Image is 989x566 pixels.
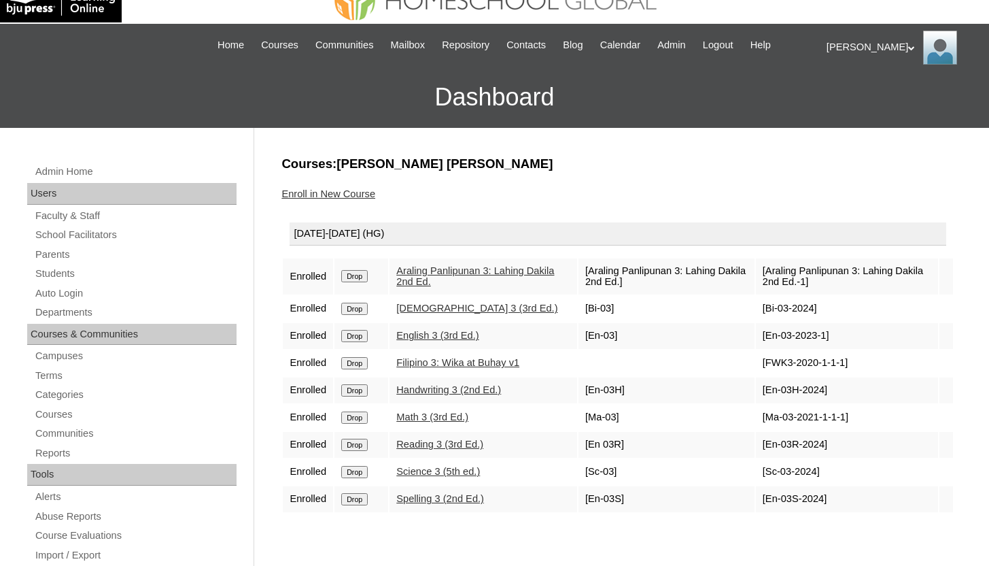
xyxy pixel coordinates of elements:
h3: Courses:[PERSON_NAME] [PERSON_NAME] [281,155,954,173]
td: [Araling Panlipunan 3: Lahing Dakila 2nd Ed.-1] [756,259,939,295]
a: Araling Panlipunan 3: Lahing Dakila 2nd Ed. [396,265,554,288]
a: Enroll in New Course [281,188,375,199]
a: Calendar [593,37,647,53]
td: [En 03R] [578,432,754,458]
a: Courses [254,37,305,53]
td: [Sc-03] [578,459,754,485]
span: Home [218,37,244,53]
a: Students [34,265,237,282]
td: Enrolled [283,296,333,322]
td: [En-03S-2024] [756,486,939,512]
a: Auto Login [34,285,237,302]
a: Math 3 (3rd Ed.) [396,412,468,422]
a: Reading 3 (3rd Ed.) [396,439,483,450]
td: [En-03] [578,323,754,349]
input: Drop [341,357,368,369]
a: Categories [34,386,237,403]
input: Drop [341,493,368,505]
div: Tools [27,464,237,486]
span: Help [750,37,771,53]
td: [Bi-03] [578,296,754,322]
input: Drop [341,303,368,315]
a: Parents [34,246,237,263]
td: [En-03H-2024] [756,378,939,403]
a: Help [744,37,778,53]
a: Science 3 (5th ed.) [396,466,480,477]
a: Spelling 3 (2nd Ed.) [396,493,484,504]
td: [En-03H] [578,378,754,403]
a: Campuses [34,348,237,365]
span: Mailbox [391,37,426,53]
a: Home [211,37,251,53]
h3: Dashboard [7,67,982,128]
a: Blog [556,37,589,53]
a: English 3 (3rd Ed.) [396,330,479,341]
a: Abuse Reports [34,508,237,525]
a: Import / Export [34,547,237,564]
a: Faculty & Staff [34,207,237,224]
a: Mailbox [384,37,432,53]
td: Enrolled [283,405,333,431]
div: Courses & Communities [27,324,237,346]
td: [En-03S] [578,486,754,512]
img: Anna Beltran [923,31,957,65]
input: Drop [341,412,368,424]
div: [PERSON_NAME] [827,31,975,65]
a: [DEMOGRAPHIC_DATA] 3 (3rd Ed.) [396,303,557,314]
td: [FWK3-2020-1-1-1] [756,350,939,376]
span: Repository [442,37,489,53]
td: Enrolled [283,259,333,295]
a: Logout [696,37,740,53]
input: Drop [341,439,368,451]
a: Courses [34,406,237,423]
td: [En-03R-2024] [756,432,939,458]
input: Drop [341,384,368,397]
span: Calendar [600,37,640,53]
td: [Araling Panlipunan 3: Lahing Dakila 2nd Ed.] [578,259,754,295]
td: [Bi-03-2024] [756,296,939,322]
a: Handwriting 3 (2nd Ed.) [396,384,501,395]
a: Contacts [500,37,553,53]
a: Communities [34,425,237,442]
a: Course Evaluations [34,527,237,544]
td: Enrolled [283,378,333,403]
a: Terms [34,367,237,384]
a: Admin Home [34,163,237,180]
a: Reports [34,445,237,462]
span: Courses [261,37,298,53]
td: [Sc-03-2024] [756,459,939,485]
span: Contacts [506,37,546,53]
input: Drop [341,330,368,342]
span: Logout [703,37,733,53]
td: [Ma-03] [578,405,754,431]
span: Communities [315,37,374,53]
td: Enrolled [283,323,333,349]
a: School Facilitators [34,227,237,244]
a: Admin [650,37,693,53]
span: Admin [657,37,686,53]
a: Repository [435,37,496,53]
input: Drop [341,466,368,478]
a: Departments [34,304,237,321]
a: Filipino 3: Wika at Buhay v1 [396,357,519,368]
td: Enrolled [283,486,333,512]
td: Enrolled [283,459,333,485]
div: [DATE]-[DATE] (HG) [290,222,946,246]
input: Drop [341,270,368,282]
td: Enrolled [283,350,333,376]
a: Alerts [34,488,237,505]
td: [En-03-2023-1] [756,323,939,349]
div: Users [27,183,237,205]
td: Enrolled [283,432,333,458]
td: [Ma-03-2021-1-1-1] [756,405,939,431]
span: Blog [563,37,583,53]
a: Communities [309,37,381,53]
